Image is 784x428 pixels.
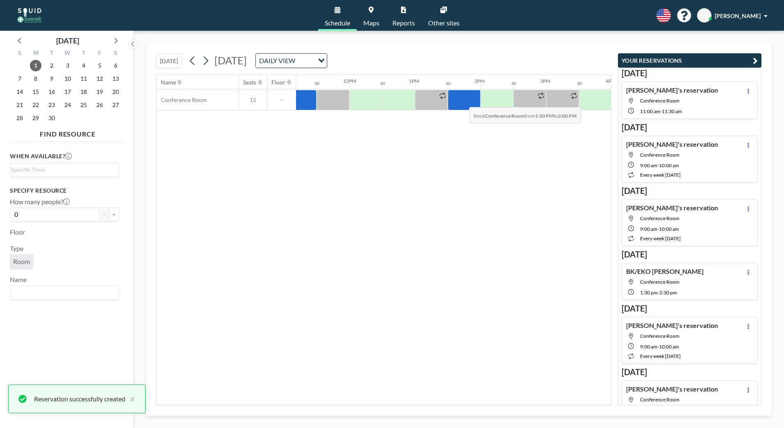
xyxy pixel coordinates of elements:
[409,78,419,84] div: 1PM
[485,113,524,119] b: Conference Room
[94,99,105,111] span: Friday, September 26, 2025
[622,303,758,314] h3: [DATE]
[110,60,121,71] span: Saturday, September 6, 2025
[271,79,285,86] div: Floor
[657,344,659,350] span: -
[60,48,76,59] div: W
[10,275,27,284] label: Name
[380,81,385,86] div: 30
[626,267,704,275] h4: BK/EKO [PERSON_NAME]
[640,344,657,350] span: 9:00 AM
[363,20,379,26] span: Maps
[14,112,25,124] span: Sunday, September 28, 2025
[267,96,296,104] span: -
[125,394,135,404] button: close
[11,287,114,298] input: Search for option
[13,257,30,266] span: Room
[46,60,57,71] span: Tuesday, September 2, 2025
[75,48,91,59] div: T
[446,81,451,86] div: 30
[626,385,718,393] h4: [PERSON_NAME]'s reservation
[626,204,718,212] h4: [PERSON_NAME]'s reservation
[715,12,761,19] span: [PERSON_NAME]
[28,48,44,59] div: M
[622,122,758,132] h3: [DATE]
[315,81,319,86] div: 30
[10,164,119,176] div: Search for option
[14,99,25,111] span: Sunday, September 21, 2025
[30,86,41,98] span: Monday, September 15, 2025
[94,60,105,71] span: Friday, September 5, 2025
[157,96,207,104] span: Conference Room
[640,98,679,104] span: Conference Room
[46,99,57,111] span: Tuesday, September 23, 2025
[10,198,70,206] label: How many people?
[30,60,41,71] span: Monday, September 1, 2025
[110,99,121,111] span: Saturday, September 27, 2025
[428,20,460,26] span: Other sites
[658,289,659,296] span: -
[606,78,616,84] div: 4PM
[535,113,554,119] b: 1:30 PM
[110,73,121,84] span: Saturday, September 13, 2025
[622,68,758,78] h3: [DATE]
[10,187,119,194] h3: Specify resource
[10,286,119,300] div: Search for option
[622,367,758,377] h3: [DATE]
[618,53,761,68] button: YOUR RESERVATIONS
[659,162,679,168] span: 10:00 AM
[62,99,73,111] span: Wednesday, September 24, 2025
[91,48,107,59] div: F
[30,99,41,111] span: Monday, September 22, 2025
[56,35,79,46] div: [DATE]
[94,86,105,98] span: Friday, September 19, 2025
[46,86,57,98] span: Tuesday, September 16, 2025
[109,207,119,221] button: +
[239,96,267,104] span: 15
[640,333,679,339] span: Conference Room
[214,54,247,66] span: [DATE]
[62,60,73,71] span: Wednesday, September 3, 2025
[640,152,679,158] span: Conference Room
[640,162,657,168] span: 9:00 AM
[662,108,682,114] span: 11:30 AM
[161,79,176,86] div: Name
[540,78,550,84] div: 3PM
[14,73,25,84] span: Sunday, September 7, 2025
[657,226,659,232] span: -
[258,55,297,66] span: DAILY VIEW
[10,228,25,236] label: Floor
[659,344,679,350] span: 10:00 AM
[640,396,679,403] span: Conference Room
[622,186,758,196] h3: [DATE]
[657,162,659,168] span: -
[62,86,73,98] span: Wednesday, September 17, 2025
[298,55,313,66] input: Search for option
[640,353,681,359] span: every week [DATE]
[78,73,89,84] span: Thursday, September 11, 2025
[78,60,89,71] span: Thursday, September 4, 2025
[14,86,25,98] span: Sunday, September 14, 2025
[577,81,582,86] div: 30
[626,140,718,148] h4: [PERSON_NAME]'s reservation
[640,215,679,221] span: Conference Room
[11,165,114,174] input: Search for option
[30,112,41,124] span: Monday, September 29, 2025
[10,127,125,138] h4: FIND RESOURCE
[558,113,577,119] b: 2:00 PM
[110,86,121,98] span: Saturday, September 20, 2025
[12,48,28,59] div: S
[660,108,662,114] span: -
[640,289,658,296] span: 1:30 PM
[107,48,123,59] div: S
[640,226,657,232] span: 9:00 AM
[78,99,89,111] span: Thursday, September 25, 2025
[626,321,718,330] h4: [PERSON_NAME]'s reservation
[659,226,679,232] span: 10:00 AM
[46,112,57,124] span: Tuesday, September 30, 2025
[640,108,660,114] span: 11:00 AM
[94,73,105,84] span: Friday, September 12, 2025
[511,81,516,86] div: 30
[46,73,57,84] span: Tuesday, September 9, 2025
[78,86,89,98] span: Thursday, September 18, 2025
